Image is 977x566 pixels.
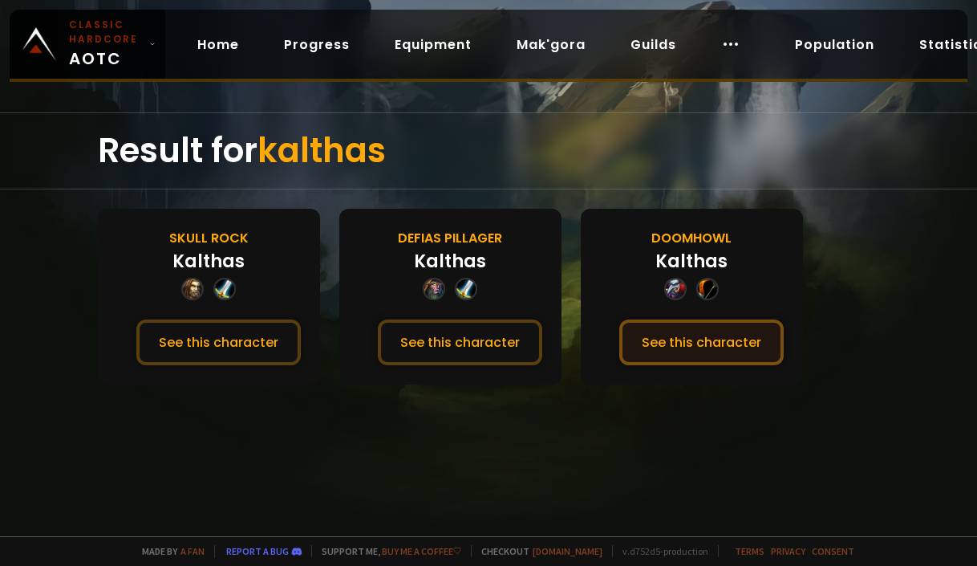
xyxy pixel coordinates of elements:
small: Classic Hardcore [69,18,143,47]
a: Terms [735,545,764,557]
span: v. d752d5 - production [612,545,708,557]
a: Consent [812,545,854,557]
a: Classic HardcoreAOTC [10,10,165,79]
span: Made by [132,545,205,557]
span: Support me, [311,545,461,557]
a: Home [184,28,252,61]
a: a fan [180,545,205,557]
a: Report a bug [226,545,289,557]
a: Equipment [382,28,484,61]
a: Guilds [618,28,689,61]
div: Kalthas [414,248,486,275]
a: [DOMAIN_NAME] [533,545,602,557]
div: Skull Rock [169,228,249,248]
span: AOTC [69,18,143,71]
div: Kalthas [172,248,245,275]
div: Result for [98,113,879,189]
span: kalthas [257,127,386,174]
button: See this character [136,320,301,365]
div: Doomhowl [651,228,732,248]
a: Buy me a coffee [382,545,461,557]
a: Privacy [771,545,805,557]
button: See this character [378,320,542,365]
a: Population [782,28,887,61]
button: See this character [619,320,784,365]
div: Defias Pillager [398,228,502,248]
span: Checkout [471,545,602,557]
a: Mak'gora [504,28,598,61]
a: Progress [271,28,363,61]
div: Kalthas [655,248,728,275]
